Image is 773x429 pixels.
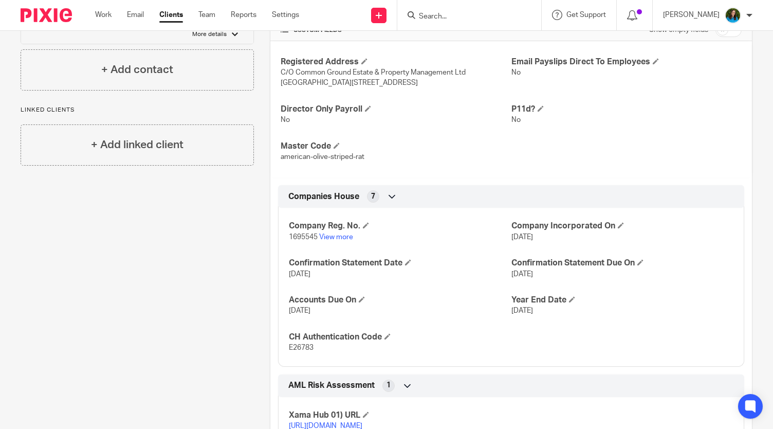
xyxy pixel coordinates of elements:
[281,153,364,160] span: american-olive-striped-rat
[91,137,183,153] h4: + Add linked client
[281,141,511,152] h4: Master Code
[288,191,359,202] span: Companies House
[511,221,733,231] h4: Company Incorporated On
[281,57,511,67] h4: Registered Address
[289,307,310,314] span: [DATE]
[95,10,112,20] a: Work
[511,104,742,115] h4: P11d?
[281,116,290,123] span: No
[319,234,353,241] a: View more
[21,106,254,114] p: Linked clients
[663,10,720,20] p: [PERSON_NAME]
[511,258,733,269] h4: Confirmation Statement Due On
[725,7,741,24] img: 19mgNEzy.jpeg
[192,30,227,39] p: More details
[566,11,606,19] span: Get Support
[281,69,466,86] span: C/O Common Ground Estate & Property Management Ltd [GEOGRAPHIC_DATA][STREET_ADDRESS]
[511,271,533,278] span: [DATE]
[289,258,511,269] h4: Confirmation Statement Date
[511,295,733,306] h4: Year End Date
[127,10,144,20] a: Email
[418,12,510,22] input: Search
[511,116,521,123] span: No
[289,234,318,241] span: 1695545
[272,10,299,20] a: Settings
[511,57,742,67] h4: Email Payslips Direct To Employees
[289,344,314,351] span: E26783
[511,234,533,241] span: [DATE]
[289,271,310,278] span: [DATE]
[289,410,511,421] h4: Xama Hub 01) URL
[21,8,72,22] img: Pixie
[289,332,511,343] h4: CH Authentication Code
[511,69,521,76] span: No
[289,295,511,306] h4: Accounts Due On
[198,10,215,20] a: Team
[159,10,183,20] a: Clients
[289,221,511,231] h4: Company Reg. No.
[231,10,256,20] a: Reports
[288,380,375,391] span: AML Risk Assessment
[386,380,391,390] span: 1
[281,104,511,115] h4: Director Only Payroll
[101,62,173,78] h4: + Add contact
[511,307,533,314] span: [DATE]
[371,191,375,202] span: 7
